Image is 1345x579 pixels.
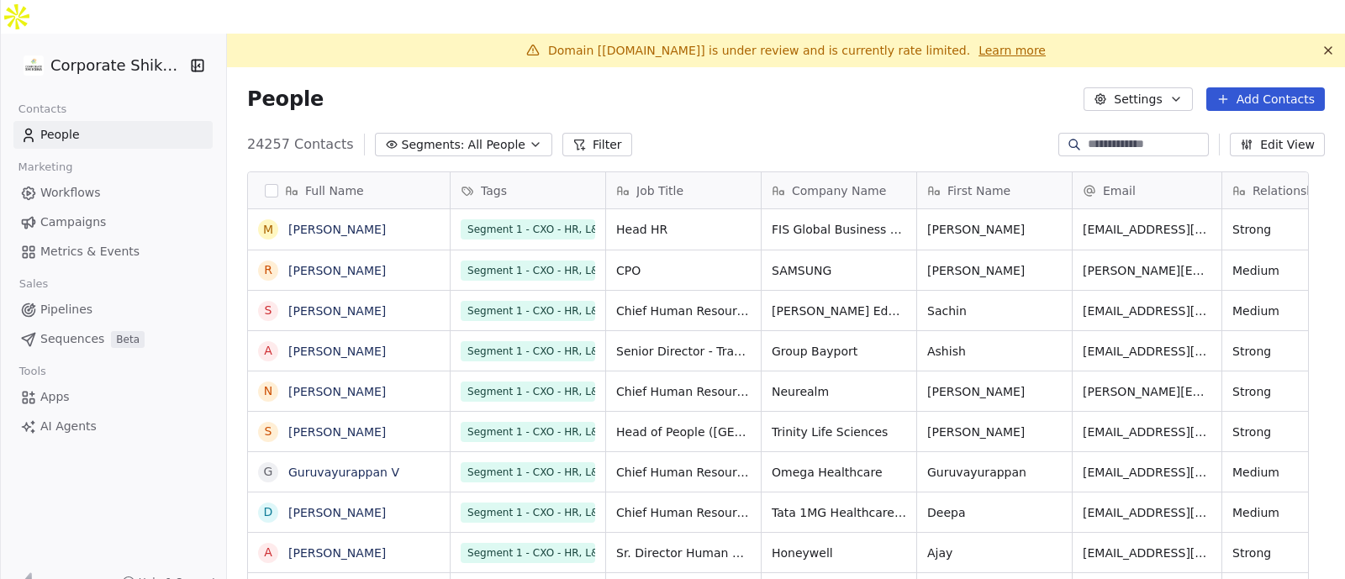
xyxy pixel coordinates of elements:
span: Segment 1 - CXO - HR, L&D, TA (Strong and Medium) [461,219,595,239]
span: Sales [12,271,55,297]
div: D [264,503,273,521]
span: People [40,126,80,144]
span: Segment 1 - CXO - HR, L&D, TA (Strong and Medium) [461,462,595,482]
span: [PERSON_NAME] [927,221,1062,238]
button: Edit View [1230,133,1325,156]
span: [EMAIL_ADDRESS][DOMAIN_NAME] [1083,343,1211,360]
a: Learn more [978,42,1046,59]
span: [EMAIL_ADDRESS][DOMAIN_NAME] [1083,303,1211,319]
span: Senior Director - Transformation [616,343,751,360]
span: [EMAIL_ADDRESS][DOMAIN_NAME] [1083,424,1211,440]
span: Full Name [305,182,364,199]
a: People [13,121,213,149]
div: A [264,544,272,561]
div: G [264,463,273,481]
span: Domain [[DOMAIN_NAME]] is under review and is currently rate limited. [548,44,970,57]
span: Company Name [792,182,886,199]
div: Tags [451,172,605,208]
span: Segment 1 - CXO - HR, L&D, TA (Strong and Medium) [461,261,595,281]
span: [PERSON_NAME] [927,424,1062,440]
span: Segment 1 - CXO - HR, L&D, TA (Strong and Medium) [461,341,595,361]
a: [PERSON_NAME] [288,506,386,519]
a: Guruvayurappan V [288,466,399,479]
a: [PERSON_NAME] [288,264,386,277]
span: Sequences [40,330,104,348]
span: SAMSUNG [772,262,906,279]
button: Filter [562,133,632,156]
span: Segment 1 - CXO - HR, L&D, TA (Strong and Medium) [461,543,595,563]
span: 24257 Contacts [247,134,354,155]
span: [PERSON_NAME] [927,262,1062,279]
a: [PERSON_NAME] [288,304,386,318]
span: Beta [111,331,145,348]
span: Metrics & Events [40,243,140,261]
span: Head of People ([GEOGRAPHIC_DATA]) [616,424,751,440]
a: Campaigns [13,208,213,236]
a: Pipelines [13,296,213,324]
a: [PERSON_NAME] [288,425,386,439]
span: Email [1103,182,1136,199]
span: Guruvayurappan [927,464,1062,481]
span: AI Agents [40,418,97,435]
span: [EMAIL_ADDRESS][PERSON_NAME][DOMAIN_NAME] [1083,545,1211,561]
span: Ashish [927,343,1062,360]
span: Campaigns [40,213,106,231]
span: Omega Healthcare [772,464,906,481]
div: Full Name [248,172,450,208]
div: Company Name [762,172,916,208]
a: Workflows [13,179,213,207]
div: R [264,261,272,279]
span: Segments: [402,136,465,154]
span: Segment 1 - CXO - HR, L&D, TA (Strong and Medium) [461,422,595,442]
span: First Name [947,182,1010,199]
span: Chief Human Resources Officer [616,464,751,481]
span: Sachin [927,303,1062,319]
span: [PERSON_NAME] [927,383,1062,400]
span: Contacts [11,97,74,122]
span: Pipelines [40,301,92,318]
div: N [264,382,272,400]
span: Segment 1 - CXO - HR, L&D, TA (Strong and Medium) [461,382,595,402]
span: [EMAIL_ADDRESS][DOMAIN_NAME] [1083,221,1211,238]
button: Add Contacts [1206,87,1325,111]
span: Group Bayport [772,343,906,360]
span: Ajay [927,545,1062,561]
span: Apps [40,388,70,406]
span: Sr. Director Human Resource [616,545,751,561]
a: [PERSON_NAME] [288,546,386,560]
span: [PERSON_NAME] Educational Services Private Limited [772,303,906,319]
span: CPO [616,262,751,279]
span: Tata 1MG Healthcare Solutions Private Limited [772,504,906,521]
span: Deepa [927,504,1062,521]
span: Marketing [11,155,80,180]
span: People [247,87,324,112]
span: Chief Human Resources Officer [616,303,751,319]
a: Metrics & Events [13,238,213,266]
span: Corporate Shiksha [50,55,185,76]
span: FIS Global Business Solutions India Pvt Ltd [772,221,906,238]
span: Job Title [636,182,683,199]
span: Chief Human Resources Officer [616,504,751,521]
span: [PERSON_NAME][EMAIL_ADDRESS][PERSON_NAME][DOMAIN_NAME] [1083,383,1211,400]
span: Neurealm [772,383,906,400]
span: Trinity Life Sciences [772,424,906,440]
a: [PERSON_NAME] [288,223,386,236]
div: M [263,221,273,239]
span: [PERSON_NAME][EMAIL_ADDRESS][DOMAIN_NAME] [1083,262,1211,279]
button: Settings [1084,87,1192,111]
span: Segment 1 - CXO - HR, L&D, TA (Strong and Medium) [461,301,595,321]
span: All People [468,136,525,154]
a: [PERSON_NAME] [288,385,386,398]
span: [EMAIL_ADDRESS][PERSON_NAME][DOMAIN_NAME] [1083,504,1211,521]
div: First Name [917,172,1072,208]
span: Workflows [40,184,101,202]
button: Corporate Shiksha [20,51,179,80]
div: S [265,302,272,319]
span: Head HR [616,221,751,238]
a: [PERSON_NAME] [288,345,386,358]
div: Job Title [606,172,761,208]
span: Tools [12,359,53,384]
a: AI Agents [13,413,213,440]
span: Segment 1 - CXO - HR, L&D, TA (Strong and Medium) [461,503,595,523]
span: [EMAIL_ADDRESS][DOMAIN_NAME] [1083,464,1211,481]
